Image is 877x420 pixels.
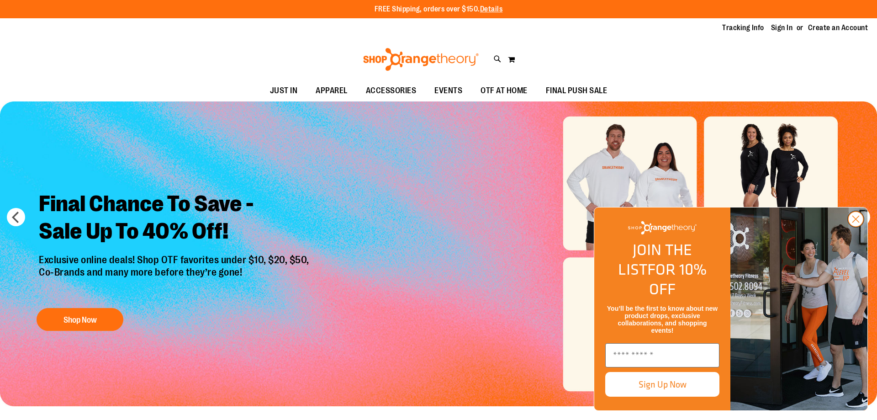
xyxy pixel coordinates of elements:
p: Exclusive online deals! Shop OTF favorites under $10, $20, $50, Co-Brands and many more before th... [32,254,318,299]
a: Sign In [771,23,793,33]
button: prev [7,208,25,226]
a: Create an Account [808,23,868,33]
img: Shop Orangtheory [730,207,867,410]
span: JUST IN [270,80,298,101]
a: Details [480,5,503,13]
p: FREE Shipping, orders over $150. [375,4,503,15]
a: FINAL PUSH SALE [537,80,617,101]
img: Shop Orangetheory [362,48,480,71]
img: Shop Orangetheory [628,221,697,234]
span: FOR 10% OFF [647,258,707,300]
div: FLYOUT Form [585,198,877,420]
a: Final Chance To Save -Sale Up To 40% Off! Exclusive online deals! Shop OTF favorites under $10, $... [32,183,318,335]
button: Sign Up Now [605,372,719,397]
input: Enter email [605,343,719,367]
span: JOIN THE LIST [618,238,692,281]
span: OTF AT HOME [481,80,528,101]
span: ACCESSORIES [366,80,417,101]
span: APPAREL [316,80,348,101]
a: EVENTS [425,80,471,101]
a: ACCESSORIES [357,80,426,101]
span: FINAL PUSH SALE [546,80,608,101]
button: Shop Now [37,308,123,331]
button: Close dialog [847,211,864,228]
a: APPAREL [306,80,357,101]
h2: Final Chance To Save - Sale Up To 40% Off! [32,183,318,254]
span: You’ll be the first to know about new product drops, exclusive collaborations, and shopping events! [607,305,718,334]
a: JUST IN [261,80,307,101]
a: Tracking Info [722,23,764,33]
a: OTF AT HOME [471,80,537,101]
span: EVENTS [434,80,462,101]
